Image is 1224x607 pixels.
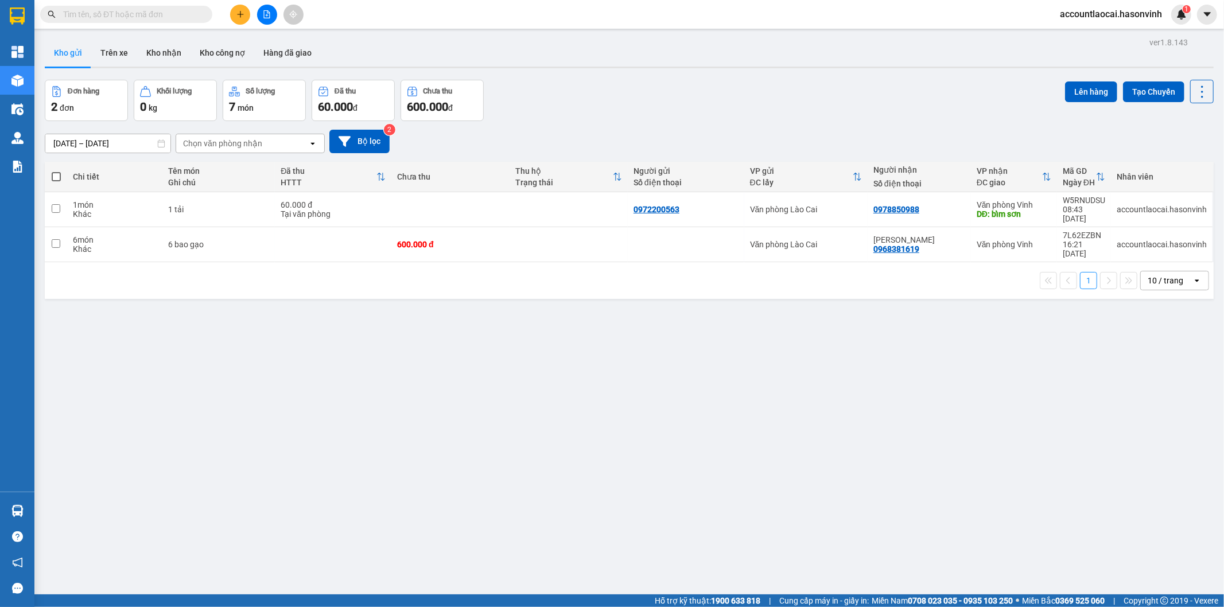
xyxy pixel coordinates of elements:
[744,162,868,192] th: Toggle SortBy
[750,166,853,176] div: VP gửi
[73,200,156,209] div: 1 món
[1063,196,1105,205] div: W5RNUDSU
[448,103,453,112] span: đ
[1063,231,1105,240] div: 7L62EZBN
[1063,178,1096,187] div: Ngày ĐH
[711,596,760,605] strong: 1900 633 818
[401,80,484,121] button: Chưa thu600.000đ
[1022,594,1105,607] span: Miền Bắc
[397,240,504,249] div: 600.000 đ
[510,162,628,192] th: Toggle SortBy
[1148,275,1183,286] div: 10 / trang
[971,162,1057,192] th: Toggle SortBy
[1123,81,1184,102] button: Tạo Chuyến
[73,209,156,219] div: Khác
[281,178,376,187] div: HTTT
[769,594,771,607] span: |
[515,178,613,187] div: Trạng thái
[1183,5,1191,13] sup: 1
[1117,240,1207,249] div: accountlaocai.hasonvinh
[12,583,23,594] span: message
[12,557,23,568] span: notification
[168,240,270,249] div: 6 bao gạo
[229,100,235,114] span: 7
[634,205,679,214] div: 0972200563
[750,240,862,249] div: Văn phòng Lào Cai
[168,178,270,187] div: Ghi chú
[281,200,386,209] div: 60.000 đ
[873,179,965,188] div: Số điện thoại
[45,134,170,153] input: Select a date range.
[73,172,156,181] div: Chi tiết
[68,87,99,95] div: Đơn hàng
[977,200,1051,209] div: Văn phòng Vinh
[11,161,24,173] img: solution-icon
[91,39,137,67] button: Trên xe
[12,531,23,542] span: question-circle
[236,10,244,18] span: plus
[1080,272,1097,289] button: 1
[73,235,156,244] div: 6 món
[335,87,356,95] div: Đã thu
[329,130,390,153] button: Bộ lọc
[312,80,395,121] button: Đã thu60.000đ
[11,132,24,144] img: warehouse-icon
[872,594,1013,607] span: Miền Nam
[977,178,1042,187] div: ĐC giao
[908,596,1013,605] strong: 0708 023 035 - 0935 103 250
[1057,162,1111,192] th: Toggle SortBy
[223,80,306,121] button: Số lượng7món
[289,10,297,18] span: aim
[1113,594,1115,607] span: |
[11,46,24,58] img: dashboard-icon
[1063,205,1105,223] div: 08:43 [DATE]
[134,80,217,121] button: Khối lượng0kg
[750,178,853,187] div: ĐC lấy
[140,100,146,114] span: 0
[750,205,862,214] div: Văn phòng Lào Cai
[168,205,270,214] div: 1 tải
[873,165,965,174] div: Người nhận
[423,87,453,95] div: Chưa thu
[73,244,156,254] div: Khác
[1160,597,1168,605] span: copyright
[1063,240,1105,258] div: 16:21 [DATE]
[873,235,965,244] div: trịnh LIỄU
[977,240,1051,249] div: Văn phòng Vinh
[1202,9,1213,20] span: caret-down
[634,178,739,187] div: Số điện thoại
[257,5,277,25] button: file-add
[168,166,270,176] div: Tên món
[384,124,395,135] sup: 2
[11,103,24,115] img: warehouse-icon
[281,166,376,176] div: Đã thu
[1117,172,1207,181] div: Nhân viên
[191,39,254,67] button: Kho công nợ
[283,5,304,25] button: aim
[407,100,448,114] span: 600.000
[1016,598,1019,603] span: ⚪️
[281,209,386,219] div: Tại văn phòng
[515,166,613,176] div: Thu hộ
[51,100,57,114] span: 2
[634,166,739,176] div: Người gửi
[157,87,192,95] div: Khối lượng
[1149,36,1188,49] div: ver 1.8.143
[1065,81,1117,102] button: Lên hàng
[1117,205,1207,214] div: accountlaocai.hasonvinh
[655,594,760,607] span: Hỗ trợ kỹ thuật:
[11,75,24,87] img: warehouse-icon
[308,139,317,148] svg: open
[45,80,128,121] button: Đơn hàng2đơn
[1051,7,1171,21] span: accountlaocai.hasonvinh
[246,87,275,95] div: Số lượng
[263,10,271,18] span: file-add
[977,209,1051,219] div: DĐ: bỉm sơn
[779,594,869,607] span: Cung cấp máy in - giấy in:
[353,103,358,112] span: đ
[137,39,191,67] button: Kho nhận
[230,5,250,25] button: plus
[183,138,262,149] div: Chọn văn phòng nhận
[1176,9,1187,20] img: icon-new-feature
[1197,5,1217,25] button: caret-down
